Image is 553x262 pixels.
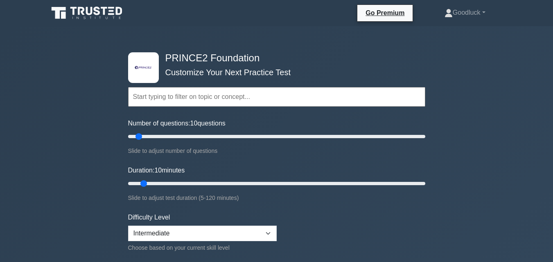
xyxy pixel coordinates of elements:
label: Difficulty Level [128,213,170,222]
div: Choose based on your current skill level [128,243,277,253]
a: Goodluck [425,4,505,21]
div: Slide to adjust test duration (5-120 minutes) [128,193,425,203]
input: Start typing to filter on topic or concept... [128,87,425,107]
span: 10 [190,120,198,127]
label: Number of questions: questions [128,119,226,128]
a: Go Premium [361,8,409,18]
label: Duration: minutes [128,166,185,175]
h4: PRINCE2 Foundation [162,52,385,64]
div: Slide to adjust number of questions [128,146,425,156]
span: 10 [154,167,162,174]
